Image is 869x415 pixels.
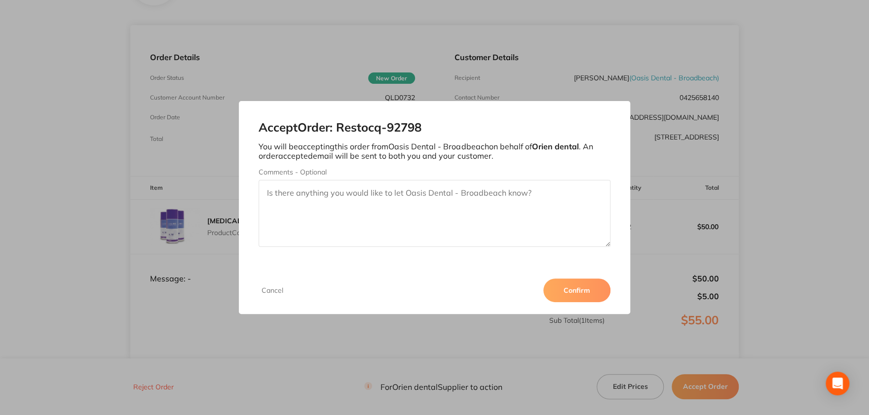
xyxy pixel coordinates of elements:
[826,372,849,395] div: Open Intercom Messenger
[531,141,578,151] b: Orien dental
[259,168,610,176] label: Comments - Optional
[259,142,610,160] p: You will be accepting this order from Oasis Dental - Broadbeach on behalf of . An order accepted ...
[259,286,286,295] button: Cancel
[259,121,610,135] h2: Accept Order: Restocq- 92798
[543,278,610,302] button: Confirm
